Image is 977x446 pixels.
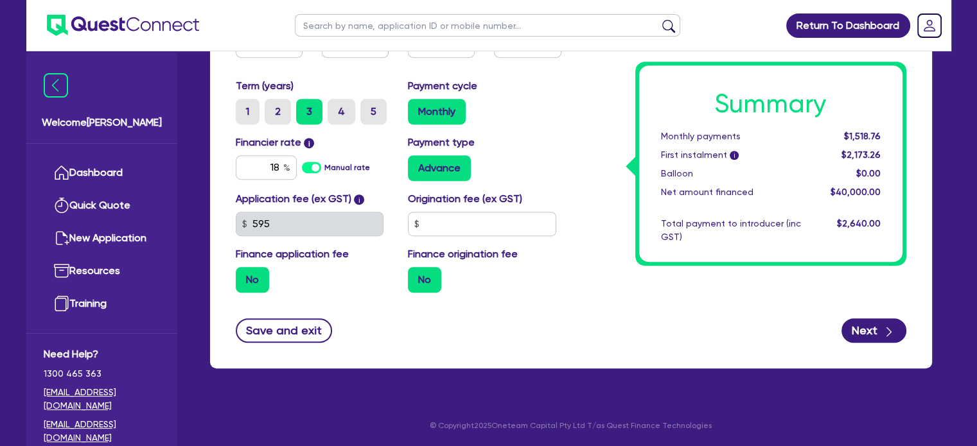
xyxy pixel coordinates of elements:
[360,99,387,124] label: 5
[408,267,441,293] label: No
[836,218,880,228] span: $2,640.00
[236,99,260,124] label: 1
[44,222,160,255] a: New Application
[651,130,811,143] div: Monthly payments
[44,189,160,222] a: Quick Quote
[44,73,68,98] img: icon-menu-close
[408,99,466,124] label: Monthly
[324,162,370,173] label: Manual rate
[236,318,333,343] button: Save and exit
[408,246,518,262] label: Finance origination fee
[730,151,739,160] span: i
[42,115,162,130] span: Welcome [PERSON_NAME]
[304,138,314,148] span: i
[856,168,880,178] span: $0.00
[651,185,811,199] div: Net amount financed
[201,420,941,431] p: © Copyright 2025 Oneteam Capital Pty Ltd T/as Quest Finance Technologies
[295,14,680,37] input: Search by name, application ID or mobile number...
[44,347,160,362] span: Need Help?
[296,99,322,124] label: 3
[236,78,294,94] label: Term (years)
[236,135,315,150] label: Financier rate
[44,367,160,381] span: 1300 465 363
[44,386,160,413] a: [EMAIL_ADDRESS][DOMAIN_NAME]
[265,99,291,124] label: 2
[408,78,477,94] label: Payment cycle
[841,318,906,343] button: Next
[841,150,880,160] span: $2,173.26
[44,287,160,320] a: Training
[843,131,880,141] span: $1,518.76
[47,15,199,36] img: quest-connect-logo-blue
[651,148,811,162] div: First instalment
[661,89,881,119] h1: Summary
[830,187,880,197] span: $40,000.00
[408,135,475,150] label: Payment type
[236,191,351,207] label: Application fee (ex GST)
[44,418,160,445] a: [EMAIL_ADDRESS][DOMAIN_NAME]
[328,99,355,124] label: 4
[54,198,69,213] img: quick-quote
[54,263,69,279] img: resources
[236,246,349,262] label: Finance application fee
[651,217,811,244] div: Total payment to introducer (inc GST)
[44,255,160,287] a: Resources
[54,296,69,311] img: training
[54,230,69,246] img: new-application
[408,155,471,181] label: Advance
[786,13,910,38] a: Return To Dashboard
[913,9,946,42] a: Dropdown toggle
[354,194,364,205] span: i
[236,267,269,293] label: No
[408,191,522,207] label: Origination fee (ex GST)
[44,157,160,189] a: Dashboard
[651,167,811,180] div: Balloon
